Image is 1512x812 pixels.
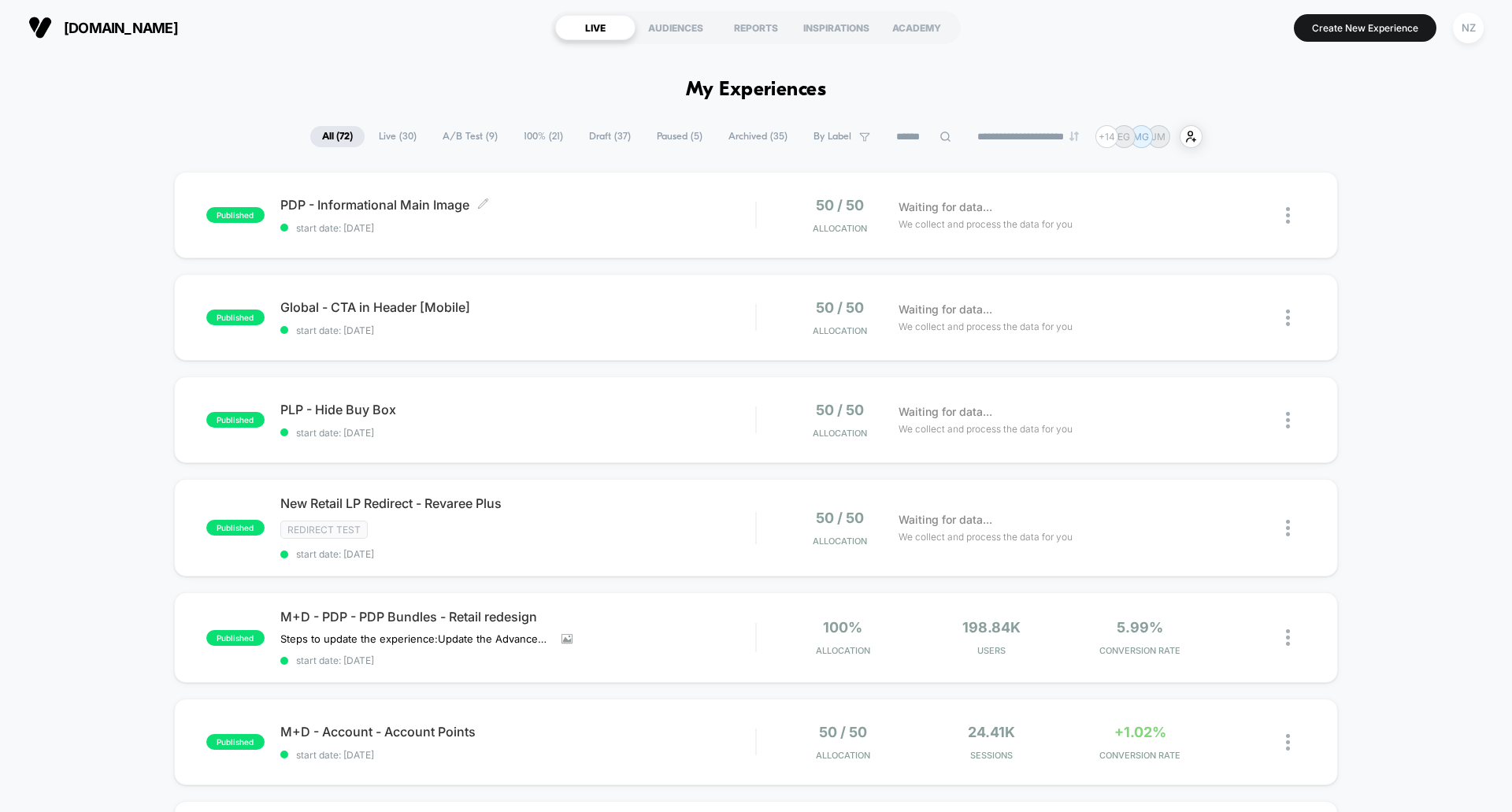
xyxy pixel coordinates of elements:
[206,207,265,223] span: published
[206,520,265,536] span: published
[206,734,265,750] span: published
[280,521,368,539] span: Redirect Test
[555,15,636,40] div: LIVE
[280,197,755,213] span: PDP - Informational Main Image
[899,198,992,216] span: Waiting for data...
[280,724,755,740] span: M+D - Account - Account Points
[280,324,755,336] span: start date: [DATE]
[1453,13,1484,43] div: NZ
[816,750,870,761] span: Allocation
[280,427,755,439] span: start date: [DATE]
[1095,125,1118,148] div: + 14
[813,223,867,234] span: Allocation
[1151,131,1165,143] p: JM
[1286,412,1290,428] img: close
[1294,14,1436,42] button: Create New Experience
[921,750,1062,761] span: Sessions
[813,536,867,547] span: Allocation
[431,126,510,147] span: A/B Test ( 9 )
[280,632,550,645] span: Steps to update the experience:Update the Advanced RulingUpdate the page targeting
[1114,724,1166,740] span: +1.02%
[823,619,862,636] span: 100%
[1117,619,1163,636] span: 5.99%
[512,126,575,147] span: 100% ( 21 )
[1286,734,1290,751] img: close
[876,15,957,40] div: ACADEMY
[64,20,178,36] span: [DOMAIN_NAME]
[1117,131,1130,143] p: EG
[280,609,755,625] span: M+D - PDP - PDP Bundles - Retail redesign
[280,548,755,560] span: start date: [DATE]
[206,412,265,428] span: published
[816,299,864,316] span: 50 / 50
[813,325,867,336] span: Allocation
[206,310,265,325] span: published
[816,402,864,418] span: 50 / 50
[816,197,864,213] span: 50 / 50
[1069,645,1210,656] span: CONVERSION RATE
[816,645,870,656] span: Allocation
[1133,131,1149,143] p: MG
[280,654,755,666] span: start date: [DATE]
[686,79,827,102] h1: My Experiences
[1069,132,1079,141] img: end
[577,126,643,147] span: Draft ( 37 )
[367,126,428,147] span: Live ( 30 )
[280,402,755,417] span: PLP - Hide Buy Box
[962,619,1021,636] span: 198.84k
[921,645,1062,656] span: Users
[899,217,1073,232] span: We collect and process the data for you
[717,126,799,147] span: Archived ( 35 )
[796,15,876,40] div: INSPIRATIONS
[899,319,1073,334] span: We collect and process the data for you
[899,529,1073,544] span: We collect and process the data for you
[899,403,992,421] span: Waiting for data...
[28,16,52,39] img: Visually logo
[280,749,755,761] span: start date: [DATE]
[1286,629,1290,646] img: close
[1286,520,1290,536] img: close
[636,15,716,40] div: AUDIENCES
[24,15,183,40] button: [DOMAIN_NAME]
[899,301,992,318] span: Waiting for data...
[280,495,755,511] span: New Retail LP Redirect - Revaree Plus
[1448,12,1488,44] button: NZ
[716,15,796,40] div: REPORTS
[813,428,867,439] span: Allocation
[645,126,714,147] span: Paused ( 5 )
[1286,310,1290,326] img: close
[1069,750,1210,761] span: CONVERSION RATE
[206,630,265,646] span: published
[280,299,755,315] span: Global - CTA in Header [Mobile]
[280,222,755,234] span: start date: [DATE]
[819,724,867,740] span: 50 / 50
[1286,207,1290,224] img: close
[968,724,1015,740] span: 24.41k
[899,511,992,528] span: Waiting for data...
[813,131,851,143] span: By Label
[899,421,1073,436] span: We collect and process the data for you
[816,510,864,526] span: 50 / 50
[310,126,365,147] span: All ( 72 )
